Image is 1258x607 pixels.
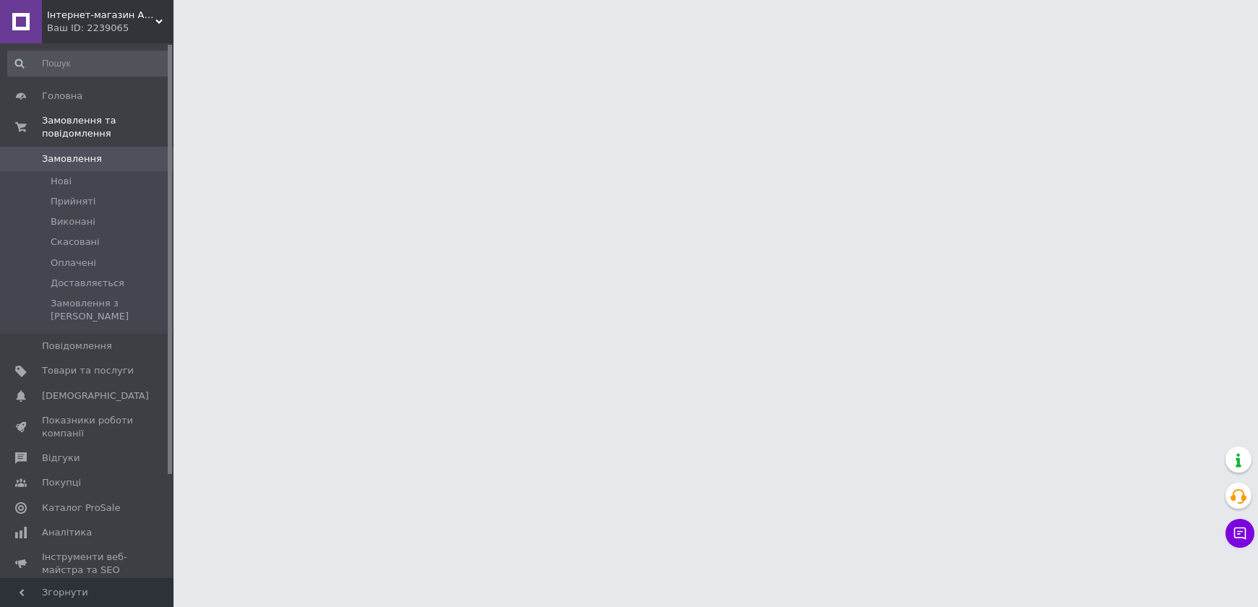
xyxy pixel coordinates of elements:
span: Головна [42,90,82,103]
span: Каталог ProSale [42,501,120,515]
span: Скасовані [51,236,100,249]
span: Інтернет-магазин AUXINCAR [47,9,155,22]
span: Оплачені [51,257,96,270]
span: Повідомлення [42,340,112,353]
span: Інструменти веб-майстра та SEO [42,551,134,577]
span: [DEMOGRAPHIC_DATA] [42,389,149,402]
span: Покупці [42,476,81,489]
div: Ваш ID: 2239065 [47,22,174,35]
button: Чат з покупцем [1225,519,1254,548]
span: Замовлення [42,152,102,165]
span: Виконані [51,215,95,228]
span: Замовлення та повідомлення [42,114,174,140]
span: Прийняті [51,195,95,208]
span: Доставляється [51,277,124,290]
input: Пошук [7,51,170,77]
span: Показники роботи компанії [42,414,134,440]
span: Товари та послуги [42,364,134,377]
span: Замовлення з [PERSON_NAME] [51,297,168,323]
span: Нові [51,175,72,188]
span: Відгуки [42,452,80,465]
span: Аналітика [42,526,92,539]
